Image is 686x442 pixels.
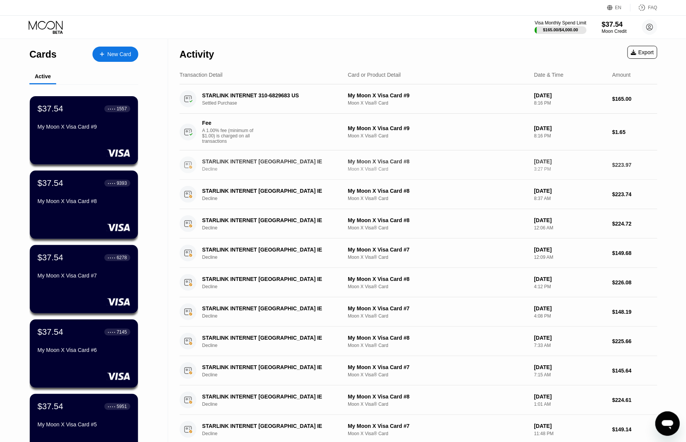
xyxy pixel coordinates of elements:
div: My Moon X Visa Card #7 [348,247,528,253]
div: 4:12 PM [534,284,607,289]
div: My Moon X Visa Card #8 [348,217,528,223]
div: STARLINK INTERNET [GEOGRAPHIC_DATA] IEDeclineMy Moon X Visa Card #8Moon X Visa® Card[DATE]7:33 AM... [180,327,657,356]
div: [DATE] [534,335,607,341]
div: STARLINK INTERNET [GEOGRAPHIC_DATA] IEDeclineMy Moon X Visa Card #8Moon X Visa® Card[DATE]1:01 AM... [180,386,657,415]
div: $149.68 [612,250,657,256]
div: $1.65 [612,129,657,135]
div: My Moon X Visa Card #8 [348,276,528,282]
div: My Moon X Visa Card #8 [37,198,130,204]
div: ● ● ● ● [108,108,115,110]
div: 12:09 AM [534,255,607,260]
div: My Moon X Visa Card #9 [37,124,130,130]
div: STARLINK INTERNET [GEOGRAPHIC_DATA] IEDeclineMy Moon X Visa Card #8Moon X Visa® Card[DATE]8:37 AM... [180,180,657,209]
div: $37.54● ● ● ●1557My Moon X Visa Card #9 [30,96,138,165]
div: [DATE] [534,92,607,98]
div: 7:33 AM [534,343,607,348]
div: [DATE] [534,305,607,311]
div: Decline [202,313,348,319]
div: STARLINK INTERNET 310-6829683 US [202,92,338,98]
div: My Moon X Visa Card #7 [37,273,130,279]
div: Decline [202,372,348,377]
div: My Moon X Visa Card #8 [348,394,528,400]
div: $165.00 [612,96,657,102]
div: $226.08 [612,279,657,286]
div: 3:27 PM [534,166,607,172]
div: Cards [29,49,57,60]
iframe: Button to launch messaging window [655,411,680,436]
div: 1:01 AM [534,402,607,407]
div: $37.54 [602,21,627,29]
div: My Moon X Visa Card #6 [37,347,130,353]
div: 8:16 PM [534,133,607,139]
div: New Card [107,51,131,58]
div: STARLINK INTERNET [GEOGRAPHIC_DATA] IEDeclineMy Moon X Visa Card #8Moon X Visa® Card[DATE]3:27 PM... [180,150,657,180]
div: STARLINK INTERNET [GEOGRAPHIC_DATA] IE [202,394,338,400]
div: Decline [202,284,348,289]
div: STARLINK INTERNET [GEOGRAPHIC_DATA] IEDeclineMy Moon X Visa Card #7Moon X Visa® Card[DATE]12:09 A... [180,239,657,268]
div: [DATE] [534,247,607,253]
div: ● ● ● ● [108,182,115,184]
div: 8:37 AM [534,196,607,201]
div: Decline [202,343,348,348]
div: STARLINK INTERNET [GEOGRAPHIC_DATA] IE [202,423,338,429]
div: Export [628,46,657,59]
div: New Card [92,47,138,62]
div: My Moon X Visa Card #7 [348,305,528,311]
div: Transaction Detail [180,72,222,78]
div: Moon X Visa® Card [348,431,528,436]
div: $37.54Moon Credit [602,21,627,34]
div: Active [35,73,51,79]
div: 6278 [117,255,127,260]
div: Card or Product Detail [348,72,401,78]
div: My Moon X Visa Card #7 [348,423,528,429]
div: Decline [202,431,348,436]
div: Moon Credit [602,29,627,34]
div: 7:15 AM [534,372,607,377]
div: FAQ [648,5,657,10]
div: Export [631,49,654,55]
div: [DATE] [534,217,607,223]
div: Date & Time [534,72,564,78]
div: STARLINK INTERNET [GEOGRAPHIC_DATA] IEDeclineMy Moon X Visa Card #8Moon X Visa® Card[DATE]4:12 PM... [180,268,657,297]
div: $225.66 [612,338,657,344]
div: STARLINK INTERNET [GEOGRAPHIC_DATA] IEDeclineMy Moon X Visa Card #8Moon X Visa® Card[DATE]12:06 A... [180,209,657,239]
div: Amount [612,72,631,78]
div: STARLINK INTERNET [GEOGRAPHIC_DATA] IE [202,217,338,223]
div: Moon X Visa® Card [348,100,528,106]
div: Moon X Visa® Card [348,343,528,348]
div: Settled Purchase [202,100,348,106]
div: $37.54 [37,327,63,337]
div: $37.54 [37,253,63,263]
div: $223.97 [612,162,657,168]
div: ● ● ● ● [108,256,115,259]
div: [DATE] [534,276,607,282]
div: $37.54 [37,104,63,114]
div: STARLINK INTERNET [GEOGRAPHIC_DATA] IE [202,305,338,311]
div: Moon X Visa® Card [348,225,528,231]
div: My Moon X Visa Card #5 [37,421,130,427]
div: STARLINK INTERNET [GEOGRAPHIC_DATA] IE [202,158,338,165]
div: 7145 [117,329,127,335]
div: My Moon X Visa Card #8 [348,158,528,165]
div: 8:16 PM [534,100,607,106]
div: [DATE] [534,364,607,370]
div: [DATE] [534,423,607,429]
div: $37.54 [37,402,63,411]
div: Decline [202,255,348,260]
div: STARLINK INTERNET [GEOGRAPHIC_DATA] IE [202,247,338,253]
div: 12:06 AM [534,225,607,231]
div: ● ● ● ● [108,331,115,333]
div: Decline [202,196,348,201]
div: $37.54● ● ● ●7145My Moon X Visa Card #6 [30,319,138,388]
div: STARLINK INTERNET [GEOGRAPHIC_DATA] IE [202,364,338,370]
div: $145.64 [612,368,657,374]
div: Visa Monthly Spend Limit$165.00/$4,000.00 [535,20,586,34]
div: [DATE] [534,158,607,165]
div: $165.00 / $4,000.00 [543,27,578,32]
div: $149.14 [612,426,657,432]
div: Moon X Visa® Card [348,313,528,319]
div: FeeA 1.00% fee (minimum of $1.00) is charged on all transactionsMy Moon X Visa Card #9Moon X Visa... [180,114,657,150]
div: 4:08 PM [534,313,607,319]
div: STARLINK INTERNET [GEOGRAPHIC_DATA] IE [202,335,338,341]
